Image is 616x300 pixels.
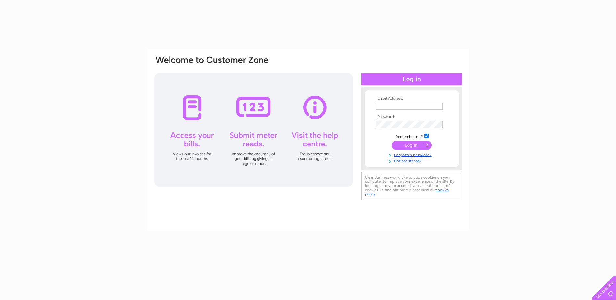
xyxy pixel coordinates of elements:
[365,188,449,196] a: cookies policy
[374,133,449,139] td: Remember me?
[374,96,449,101] th: Email Address:
[361,172,462,200] div: Clear Business would like to place cookies on your computer to improve your experience of the sit...
[374,115,449,119] th: Password:
[376,151,449,157] a: Forgotten password?
[376,157,449,164] a: Not registered?
[392,141,432,150] input: Submit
